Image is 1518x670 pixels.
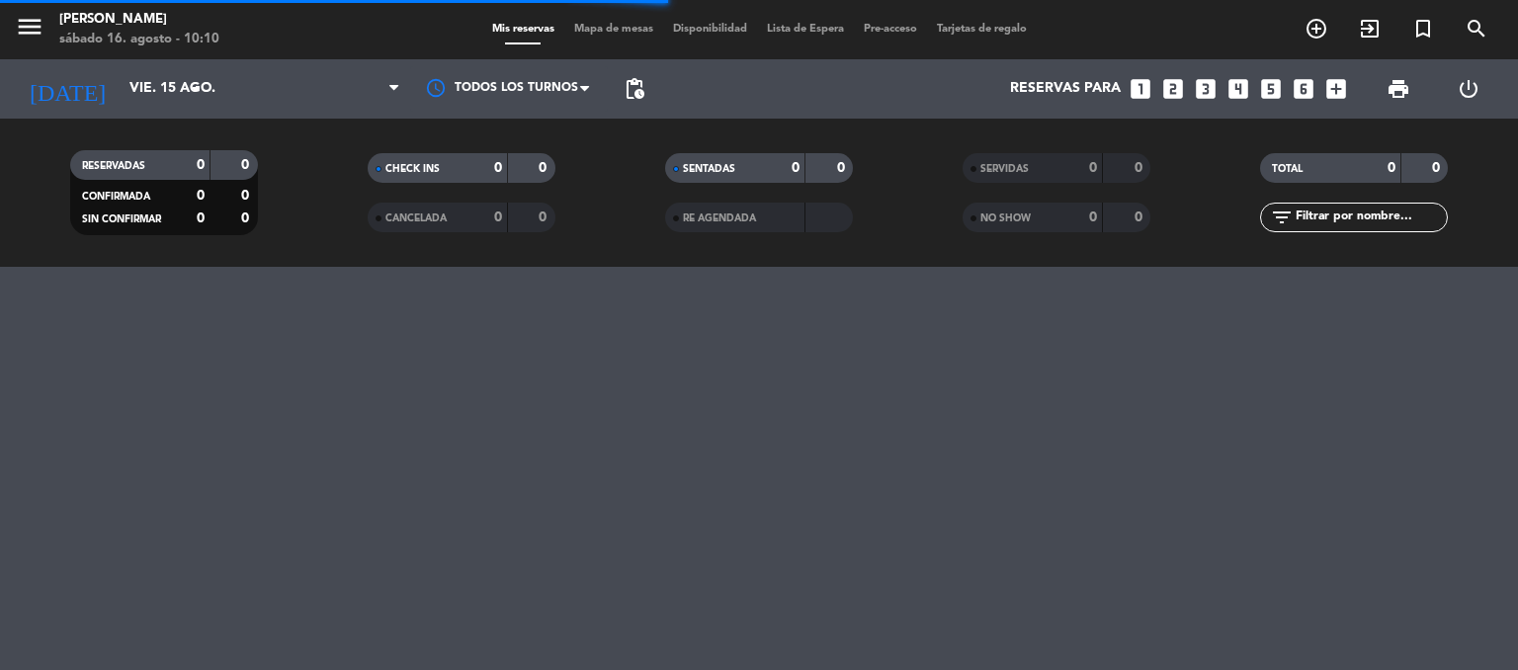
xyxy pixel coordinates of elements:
div: sábado 16. agosto - 10:10 [59,30,219,49]
span: pending_actions [623,77,646,101]
span: Mapa de mesas [564,24,663,35]
strong: 0 [1135,161,1146,175]
i: looks_two [1160,76,1186,102]
i: exit_to_app [1358,17,1382,41]
strong: 0 [539,161,550,175]
strong: 0 [197,189,205,203]
span: TOTAL [1272,164,1303,174]
i: power_settings_new [1457,77,1480,101]
strong: 0 [241,158,253,172]
i: looks_one [1128,76,1153,102]
span: print [1387,77,1410,101]
span: RE AGENDADA [683,213,756,223]
strong: 0 [837,161,849,175]
span: CANCELADA [385,213,447,223]
i: turned_in_not [1411,17,1435,41]
strong: 0 [197,158,205,172]
i: looks_3 [1193,76,1219,102]
span: Pre-acceso [854,24,927,35]
strong: 0 [1089,210,1097,224]
span: RESERVADAS [82,161,145,171]
strong: 0 [241,211,253,225]
i: looks_5 [1258,76,1284,102]
i: search [1465,17,1488,41]
i: add_box [1323,76,1349,102]
span: Mis reservas [482,24,564,35]
span: Disponibilidad [663,24,757,35]
strong: 0 [1432,161,1444,175]
strong: 0 [539,210,550,224]
i: looks_4 [1225,76,1251,102]
span: SERVIDAS [980,164,1029,174]
button: menu [15,12,44,48]
div: [PERSON_NAME] [59,10,219,30]
i: arrow_drop_down [184,77,208,101]
span: CONFIRMADA [82,192,150,202]
i: [DATE] [15,67,120,111]
span: SENTADAS [683,164,735,174]
strong: 0 [241,189,253,203]
i: menu [15,12,44,42]
span: CHECK INS [385,164,440,174]
strong: 0 [197,211,205,225]
strong: 0 [1388,161,1395,175]
strong: 0 [1089,161,1097,175]
strong: 0 [792,161,800,175]
span: Lista de Espera [757,24,854,35]
span: Reservas para [1010,81,1121,97]
strong: 0 [494,161,502,175]
span: NO SHOW [980,213,1031,223]
i: add_circle_outline [1305,17,1328,41]
i: looks_6 [1291,76,1316,102]
strong: 0 [494,210,502,224]
input: Filtrar por nombre... [1294,207,1447,228]
strong: 0 [1135,210,1146,224]
div: LOG OUT [1433,59,1503,119]
i: filter_list [1270,206,1294,229]
span: Tarjetas de regalo [927,24,1037,35]
span: SIN CONFIRMAR [82,214,161,224]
